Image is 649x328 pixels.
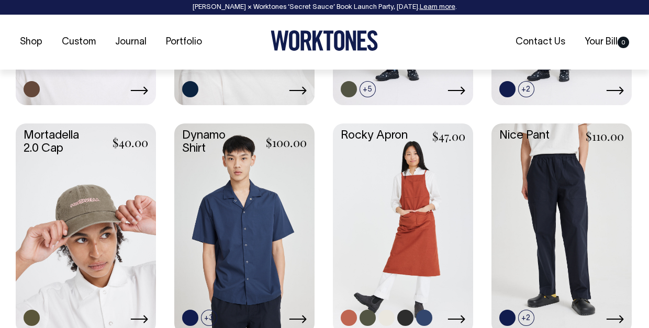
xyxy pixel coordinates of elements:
[518,310,534,326] span: +2
[111,33,151,51] a: Journal
[360,81,376,97] span: +5
[162,33,206,51] a: Portfolio
[420,4,455,10] a: Learn more
[201,310,217,326] span: +3
[511,33,569,51] a: Contact Us
[518,81,534,97] span: +2
[10,4,639,11] div: [PERSON_NAME] × Worktones ‘Secret Sauce’ Book Launch Party, [DATE]. .
[58,33,100,51] a: Custom
[16,33,47,51] a: Shop
[580,33,633,51] a: Your Bill0
[618,37,629,48] span: 0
